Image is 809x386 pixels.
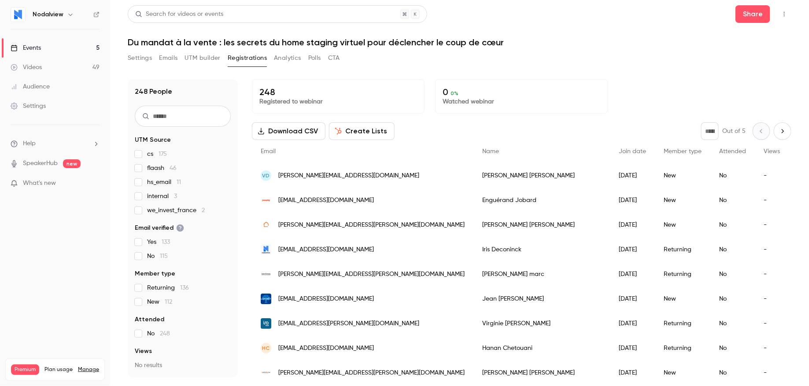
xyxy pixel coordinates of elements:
[710,311,755,336] div: No
[610,360,655,385] div: [DATE]
[473,336,610,360] div: Hanan Chetouani
[328,51,340,65] button: CTA
[655,311,710,336] div: Returning
[473,163,610,188] div: [PERSON_NAME] [PERSON_NAME]
[473,287,610,311] div: Jean [PERSON_NAME]
[23,139,36,148] span: Help
[482,148,499,154] span: Name
[710,163,755,188] div: No
[278,245,374,254] span: [EMAIL_ADDRESS][DOMAIN_NAME]
[308,51,321,65] button: Polls
[147,178,181,187] span: hs_email
[655,237,710,262] div: Returning
[78,366,99,373] a: Manage
[135,269,175,278] span: Member type
[755,213,789,237] div: -
[202,207,205,213] span: 2
[755,163,789,188] div: -
[11,7,25,22] img: Nodalview
[278,344,374,353] span: [EMAIL_ADDRESS][DOMAIN_NAME]
[655,213,710,237] div: New
[473,213,610,237] div: [PERSON_NAME] [PERSON_NAME]
[44,366,73,373] span: Plan usage
[11,139,100,148] li: help-dropdown-opener
[135,86,172,97] h1: 248 People
[755,262,789,287] div: -
[228,51,267,65] button: Registrations
[185,51,221,65] button: UTM builder
[655,360,710,385] div: New
[655,336,710,360] div: Returning
[135,136,171,144] span: UTM Source
[159,151,167,157] span: 175
[610,163,655,188] div: [DATE]
[135,347,152,356] span: Views
[252,122,325,140] button: Download CSV
[710,336,755,360] div: No
[722,127,746,136] p: Out of 5
[710,262,755,287] div: No
[278,368,465,378] span: [PERSON_NAME][EMAIL_ADDRESS][PERSON_NAME][DOMAIN_NAME]
[473,360,610,385] div: [PERSON_NAME] [PERSON_NAME]
[610,213,655,237] div: [DATE]
[147,329,170,338] span: No
[262,172,270,180] span: vD
[710,188,755,213] div: No
[162,239,170,245] span: 133
[655,287,710,311] div: New
[710,213,755,237] div: No
[755,336,789,360] div: -
[610,188,655,213] div: [DATE]
[160,331,170,337] span: 248
[710,237,755,262] div: No
[259,87,417,97] p: 248
[23,159,58,168] a: SpeakerHub
[11,63,42,72] div: Videos
[63,159,81,168] span: new
[147,283,189,292] span: Returning
[610,311,655,336] div: [DATE]
[278,221,465,230] span: [PERSON_NAME][EMAIL_ADDRESS][PERSON_NAME][DOMAIN_NAME]
[11,82,50,91] div: Audience
[274,51,301,65] button: Analytics
[473,188,610,213] div: Enguérand Jobard
[159,51,177,65] button: Emails
[755,360,789,385] div: -
[610,237,655,262] div: [DATE]
[23,179,56,188] span: What's new
[451,90,458,96] span: 0 %
[710,360,755,385] div: No
[165,299,172,305] span: 112
[473,237,610,262] div: Iris Deconinck
[619,148,646,154] span: Join date
[610,287,655,311] div: [DATE]
[262,344,270,352] span: HC
[147,164,177,173] span: flaash
[261,195,271,206] img: josepho.fr
[33,10,63,19] h6: Nodalview
[135,361,231,370] p: No results
[610,262,655,287] div: [DATE]
[278,294,374,304] span: [EMAIL_ADDRESS][DOMAIN_NAME]
[11,364,39,375] span: Premium
[128,37,791,48] h1: Du mandat à la vente : les secrets du home staging virtuel pour déclencher le coup de cœur
[11,44,41,52] div: Events
[755,287,789,311] div: -
[278,171,419,180] span: [PERSON_NAME][EMAIL_ADDRESS][DOMAIN_NAME]
[170,165,177,171] span: 46
[443,97,600,106] p: Watched webinar
[177,179,181,185] span: 11
[147,298,172,306] span: New
[473,262,610,287] div: [PERSON_NAME] marc
[147,252,168,261] span: No
[735,5,770,23] button: Share
[764,148,780,154] span: Views
[261,294,271,304] img: laforet.com
[135,224,184,232] span: Email verified
[261,148,276,154] span: Email
[655,188,710,213] div: New
[278,270,465,279] span: [PERSON_NAME][EMAIL_ADDRESS][PERSON_NAME][DOMAIN_NAME]
[89,180,100,187] iframe: Noticeable Trigger
[147,150,167,158] span: cs
[261,220,271,230] img: safti.fr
